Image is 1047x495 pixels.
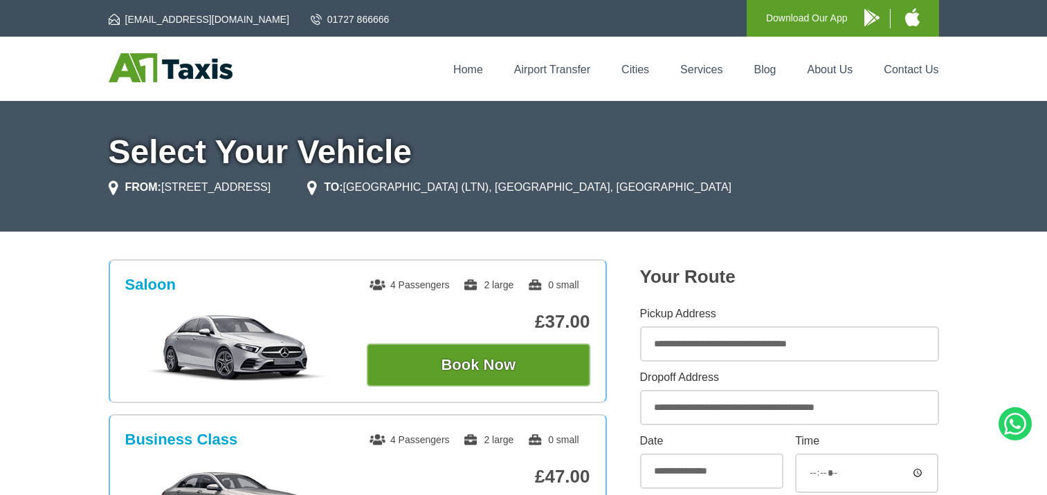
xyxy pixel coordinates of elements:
span: 4 Passengers [370,279,450,290]
strong: TO: [324,181,343,193]
span: 0 small [527,434,579,445]
button: Book Now [367,344,590,386]
span: 4 Passengers [370,434,450,445]
strong: FROM: [125,181,161,193]
p: £37.00 [367,311,590,333]
h2: Your Route [640,266,939,288]
img: A1 Taxis St Albans LTD [109,53,233,82]
h1: Select Your Vehicle [109,136,939,169]
a: 01727 866666 [311,12,390,26]
a: About Us [808,64,853,75]
a: Home [453,64,483,75]
p: £47.00 [367,466,590,487]
span: 2 large [463,279,513,290]
h3: Business Class [125,431,238,449]
p: Download Our App [766,10,848,27]
a: Contact Us [884,64,938,75]
label: Date [640,436,783,447]
a: [EMAIL_ADDRESS][DOMAIN_NAME] [109,12,289,26]
a: Services [680,64,722,75]
a: Airport Transfer [514,64,590,75]
li: [GEOGRAPHIC_DATA] (LTN), [GEOGRAPHIC_DATA], [GEOGRAPHIC_DATA] [307,179,731,196]
li: [STREET_ADDRESS] [109,179,271,196]
label: Time [795,436,938,447]
img: A1 Taxis iPhone App [905,8,920,26]
label: Pickup Address [640,308,939,319]
a: Blog [754,64,776,75]
img: A1 Taxis Android App [864,9,880,26]
span: 2 large [463,434,513,445]
span: 0 small [527,279,579,290]
h3: Saloon [125,276,176,294]
a: Cities [621,64,649,75]
label: Dropoff Address [640,372,939,383]
img: Saloon [132,313,340,382]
